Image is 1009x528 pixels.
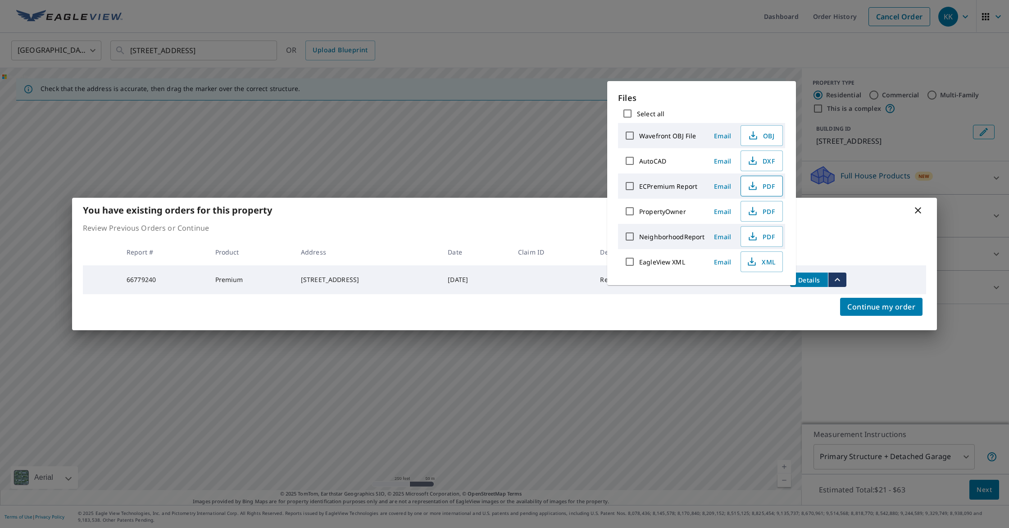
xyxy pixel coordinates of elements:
[708,205,737,218] button: Email
[712,132,733,140] span: Email
[741,251,783,272] button: XML
[511,239,593,265] th: Claim ID
[637,109,664,118] label: Select all
[795,276,823,284] span: Details
[741,226,783,247] button: PDF
[83,204,272,216] b: You have existing orders for this property
[119,265,208,294] td: 66779240
[639,182,697,191] label: ECPremium Report
[746,155,775,166] span: DXF
[847,300,915,313] span: Continue my order
[708,230,737,244] button: Email
[712,157,733,165] span: Email
[294,239,441,265] th: Address
[746,206,775,217] span: PDF
[790,273,828,287] button: detailsBtn-66779240
[639,207,686,216] label: PropertyOwner
[828,273,846,287] button: filesDropdownBtn-66779240
[746,181,775,191] span: PDF
[441,239,511,265] th: Date
[712,232,733,241] span: Email
[639,232,704,241] label: NeighborhoodReport
[712,258,733,266] span: Email
[639,132,696,140] label: Wavefront OBJ File
[708,179,737,193] button: Email
[741,125,783,146] button: OBJ
[708,255,737,269] button: Email
[119,239,208,265] th: Report #
[441,265,511,294] td: [DATE]
[741,201,783,222] button: PDF
[708,154,737,168] button: Email
[712,207,733,216] span: Email
[840,298,923,316] button: Continue my order
[639,258,685,266] label: EagleView XML
[208,265,294,294] td: Premium
[741,176,783,196] button: PDF
[83,223,926,233] p: Review Previous Orders or Continue
[741,150,783,171] button: DXF
[746,231,775,242] span: PDF
[746,256,775,267] span: XML
[593,239,672,265] th: Delivery
[301,275,434,284] div: [STREET_ADDRESS]
[746,130,775,141] span: OBJ
[639,157,666,165] label: AutoCAD
[593,265,672,294] td: Regular
[208,239,294,265] th: Product
[712,182,733,191] span: Email
[708,129,737,143] button: Email
[618,92,785,104] p: Files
